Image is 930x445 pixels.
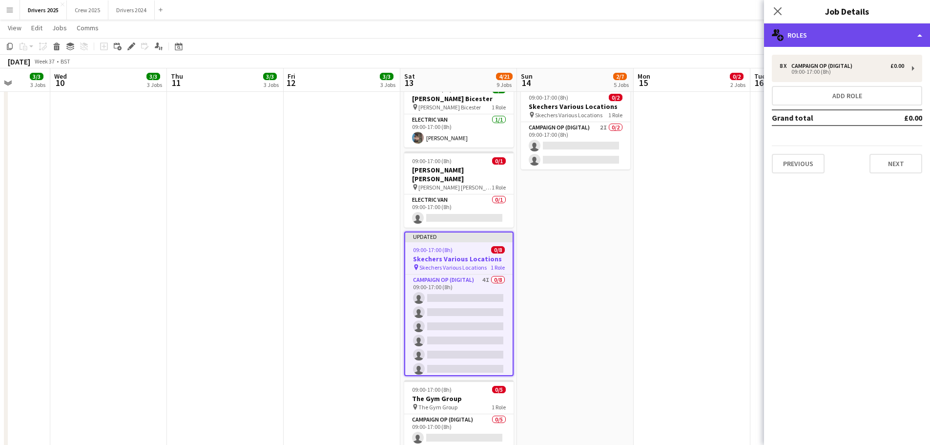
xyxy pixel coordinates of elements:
[521,80,630,170] app-job-card: Updated09:00-17:00 (8h)0/2Skechers Various Locations Skechers Various Locations1 RoleCampaign Op ...
[108,0,155,20] button: Drivers 2024
[730,73,744,80] span: 0/2
[730,81,745,88] div: 2 Jobs
[404,166,514,183] h3: [PERSON_NAME] [PERSON_NAME]
[404,394,514,403] h3: The Gym Group
[492,157,506,165] span: 0/1
[20,0,67,20] button: Drivers 2025
[496,73,513,80] span: 4/21
[77,23,99,32] span: Comms
[535,111,602,119] span: Skechers Various Locations
[263,73,277,80] span: 3/3
[73,21,103,34] a: Comms
[404,72,415,81] span: Sat
[147,81,162,88] div: 3 Jobs
[418,104,481,111] span: [PERSON_NAME] Bicester
[404,80,514,148] app-job-card: 09:00-17:00 (8h)1/1[PERSON_NAME] Bicester [PERSON_NAME] Bicester1 RoleElectric Van1/109:00-17:00 ...
[31,23,42,32] span: Edit
[380,81,395,88] div: 3 Jobs
[286,77,295,88] span: 12
[614,81,629,88] div: 5 Jobs
[404,94,514,103] h3: [PERSON_NAME] Bicester
[638,72,650,81] span: Mon
[419,264,487,271] span: Skechers Various Locations
[413,246,453,254] span: 09:00-17:00 (8h)
[791,63,856,69] div: Campaign Op (Digital)
[890,63,904,69] div: £0.00
[492,386,506,393] span: 0/5
[169,77,183,88] span: 11
[519,77,533,88] span: 14
[61,58,70,65] div: BST
[613,73,627,80] span: 2/7
[171,72,183,81] span: Thu
[404,114,514,148] app-card-role: Electric Van1/109:00-17:00 (8h)[PERSON_NAME]
[876,110,922,126] td: £0.00
[418,184,492,191] span: [PERSON_NAME] [PERSON_NAME]
[67,0,108,20] button: Crew 2025
[405,233,513,240] div: Updated
[521,122,630,170] app-card-role: Campaign Op (Digital)2I0/209:00-17:00 (8h)
[380,73,393,80] span: 3/3
[869,154,922,173] button: Next
[754,72,765,81] span: Tue
[492,104,506,111] span: 1 Role
[288,72,295,81] span: Fri
[404,151,514,228] app-job-card: 09:00-17:00 (8h)0/1[PERSON_NAME] [PERSON_NAME] [PERSON_NAME] [PERSON_NAME]1 RoleElectric Van0/109...
[8,57,30,66] div: [DATE]
[529,94,568,101] span: 09:00-17:00 (8h)
[636,77,650,88] span: 15
[404,194,514,228] app-card-role: Electric Van0/109:00-17:00 (8h)
[418,403,457,411] span: The Gym Group
[27,21,46,34] a: Edit
[54,72,67,81] span: Wed
[32,58,57,65] span: Week 37
[412,157,452,165] span: 09:00-17:00 (8h)
[491,264,505,271] span: 1 Role
[48,21,71,34] a: Jobs
[30,81,45,88] div: 3 Jobs
[403,77,415,88] span: 13
[52,23,67,32] span: Jobs
[609,94,622,101] span: 0/2
[30,73,43,80] span: 3/3
[780,69,904,74] div: 09:00-17:00 (8h)
[764,5,930,18] h3: Job Details
[264,81,279,88] div: 3 Jobs
[764,23,930,47] div: Roles
[521,102,630,111] h3: Skechers Various Locations
[491,246,505,254] span: 0/8
[492,184,506,191] span: 1 Role
[53,77,67,88] span: 10
[405,254,513,263] h3: Skechers Various Locations
[772,110,876,126] td: Grand total
[780,63,791,69] div: 8 x
[521,72,533,81] span: Sun
[772,154,825,173] button: Previous
[772,86,922,106] button: Add role
[753,77,765,88] span: 16
[412,386,452,393] span: 09:00-17:00 (8h)
[404,232,514,376] app-job-card: Updated09:00-17:00 (8h)0/8Skechers Various Locations Skechers Various Locations1 RoleCampaign Op ...
[146,73,160,80] span: 3/3
[4,21,25,34] a: View
[608,111,622,119] span: 1 Role
[8,23,21,32] span: View
[405,275,513,407] app-card-role: Campaign Op (Digital)4I0/809:00-17:00 (8h)
[492,403,506,411] span: 1 Role
[496,81,512,88] div: 9 Jobs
